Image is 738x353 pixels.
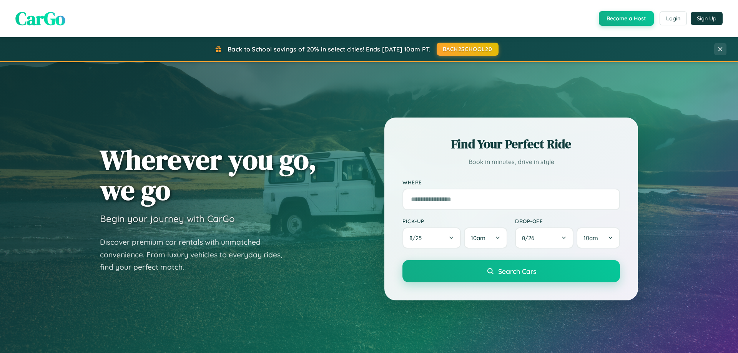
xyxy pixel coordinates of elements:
button: BACK2SCHOOL20 [437,43,499,56]
span: 10am [471,234,485,242]
p: Book in minutes, drive in style [402,156,620,167]
button: Sign Up [691,12,723,25]
button: 8/25 [402,227,461,249]
h1: Wherever you go, we go [100,144,317,205]
span: 8 / 25 [409,234,426,242]
button: Search Cars [402,260,620,282]
label: Drop-off [515,218,620,224]
span: Search Cars [498,267,536,275]
button: Login [660,12,687,25]
label: Where [402,179,620,186]
span: 8 / 26 [522,234,538,242]
span: CarGo [15,6,65,31]
span: Back to School savings of 20% in select cities! Ends [DATE] 10am PT. [228,45,430,53]
h2: Find Your Perfect Ride [402,136,620,152]
button: 10am [577,227,620,249]
button: 10am [464,227,507,249]
button: Become a Host [599,11,654,26]
button: 8/26 [515,227,573,249]
label: Pick-up [402,218,507,224]
p: Discover premium car rentals with unmatched convenience. From luxury vehicles to everyday rides, ... [100,236,292,273]
span: 10am [583,234,598,242]
h3: Begin your journey with CarGo [100,213,235,224]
